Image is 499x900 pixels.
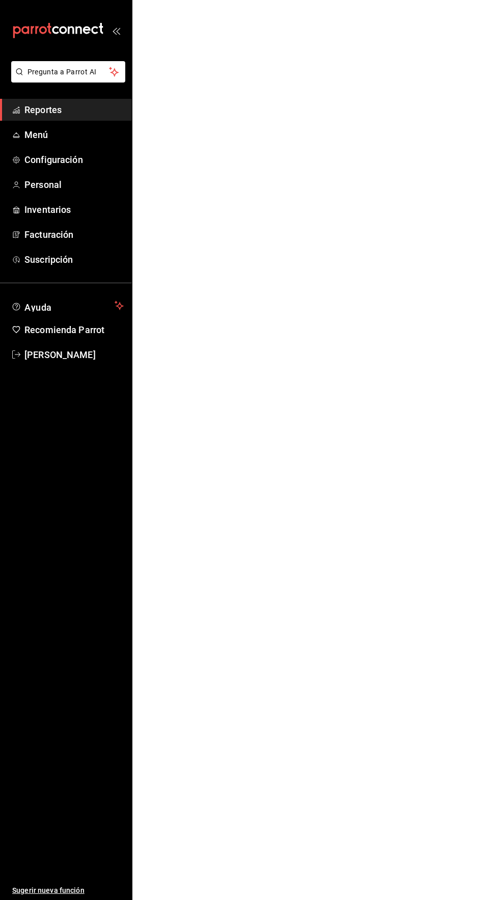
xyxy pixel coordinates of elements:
span: Personal [24,178,124,192]
span: Configuración [24,153,124,167]
span: Reportes [24,103,124,117]
span: [PERSON_NAME] [24,348,124,362]
button: open_drawer_menu [112,26,120,35]
span: Menú [24,128,124,142]
span: Facturación [24,228,124,241]
a: Pregunta a Parrot AI [7,74,125,85]
span: Recomienda Parrot [24,323,124,337]
button: Pregunta a Parrot AI [11,61,125,83]
span: Suscripción [24,253,124,266]
span: Sugerir nueva función [12,885,124,896]
span: Inventarios [24,203,124,216]
span: Pregunta a Parrot AI [27,67,109,77]
span: Ayuda [24,299,110,312]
